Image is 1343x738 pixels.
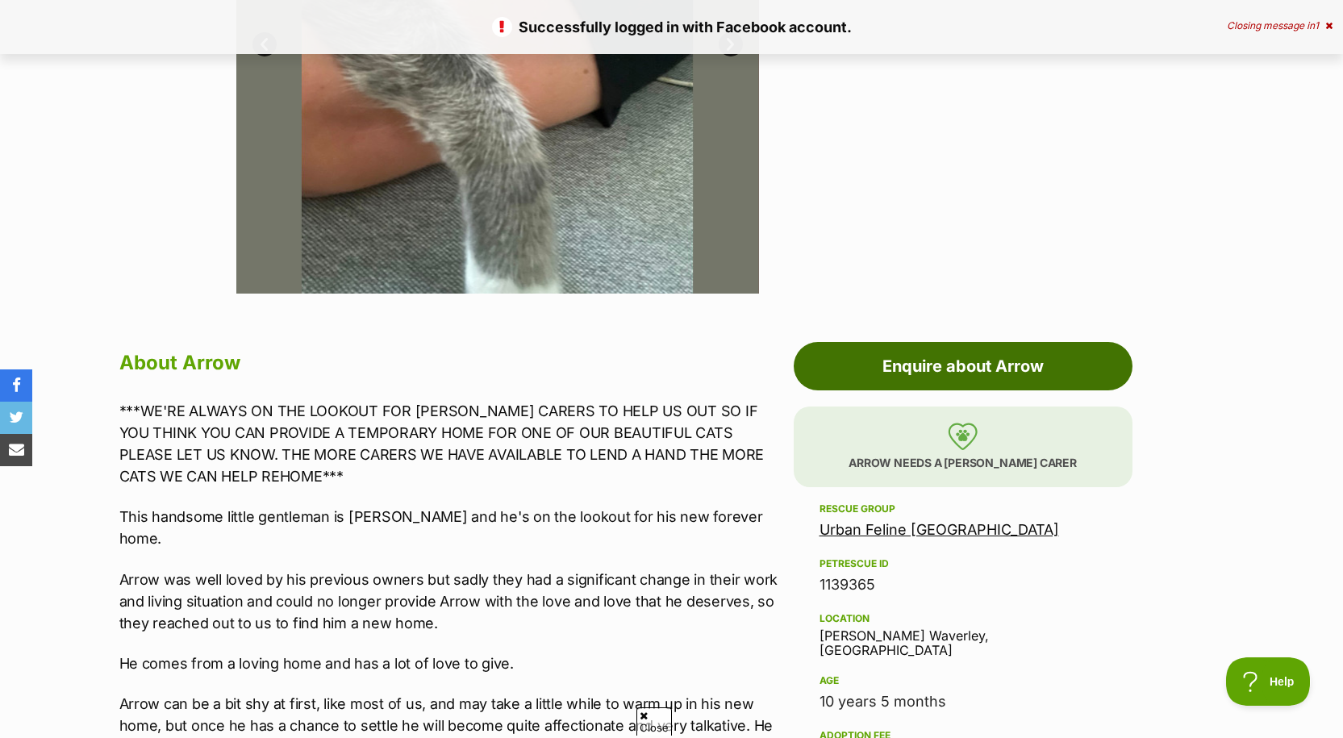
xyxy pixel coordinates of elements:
div: Location [820,612,1107,625]
span: Close [636,707,672,736]
div: 10 years 5 months [820,690,1107,713]
p: Arrow needs a [PERSON_NAME] carer [794,407,1132,487]
a: Enquire about Arrow [794,342,1132,390]
span: 1 [1315,19,1319,31]
p: He comes from a loving home and has a lot of love to give. [119,653,786,674]
div: Age [820,674,1107,687]
h2: About Arrow [119,345,786,381]
p: Arrow was well loved by his previous owners but sadly they had a significant change in their work... [119,569,786,634]
div: Closing message in [1227,20,1333,31]
div: [PERSON_NAME] Waverley, [GEOGRAPHIC_DATA] [820,609,1107,658]
div: Rescue group [820,502,1107,515]
img: foster-care-31f2a1ccfb079a48fc4dc6d2a002ce68c6d2b76c7ccb9e0da61f6cd5abbf869a.svg [948,423,978,450]
p: Successfully logged in with Facebook account. [16,16,1327,38]
a: Prev [252,32,277,56]
iframe: Help Scout Beacon - Open [1226,657,1311,706]
p: ***WE'RE ALWAYS ON THE LOOKOUT FOR [PERSON_NAME] CARERS TO HELP US OUT SO IF YOU THINK YOU CAN PR... [119,400,786,487]
div: PetRescue ID [820,557,1107,570]
p: This handsome little gentleman is [PERSON_NAME] and he's on the lookout for his new forever home. [119,506,786,549]
div: 1139365 [820,573,1107,596]
a: Urban Feline [GEOGRAPHIC_DATA] [820,521,1059,538]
